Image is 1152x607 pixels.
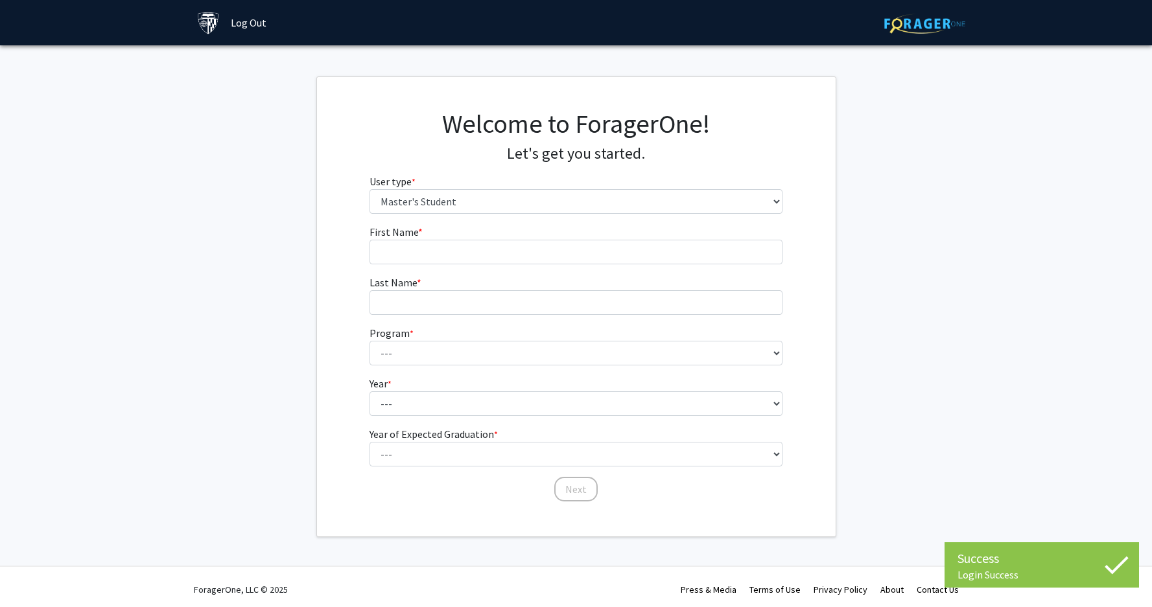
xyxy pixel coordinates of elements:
[197,12,220,34] img: Johns Hopkins University Logo
[370,325,414,341] label: Program
[370,225,418,238] span: First Name
[814,584,867,595] a: Privacy Policy
[880,584,904,595] a: About
[917,584,959,595] a: Contact Us
[681,584,736,595] a: Press & Media
[958,568,1126,581] div: Login Success
[958,549,1126,568] div: Success
[370,376,392,391] label: Year
[370,276,417,289] span: Last Name
[370,426,498,442] label: Year of Expected Graduation
[10,549,55,597] iframe: Chat
[749,584,801,595] a: Terms of Use
[554,477,598,501] button: Next
[884,14,965,34] img: ForagerOne Logo
[370,144,782,163] h4: Let's get you started.
[370,108,782,139] h1: Welcome to ForagerOne!
[370,174,416,189] label: User type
